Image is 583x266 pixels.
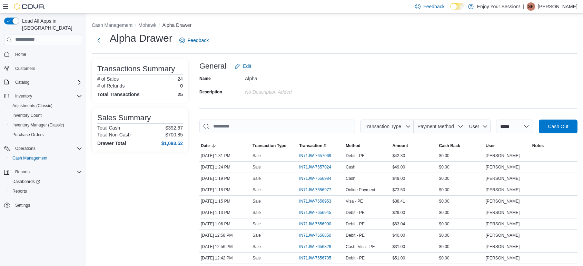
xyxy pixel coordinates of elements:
[346,221,365,227] span: Debit - PE
[346,153,365,158] span: Debit - PE
[253,153,261,158] p: Sale
[486,164,520,170] span: [PERSON_NAME]
[253,255,261,261] p: Sale
[199,174,251,183] div: [DATE] 1:19 PM
[97,125,120,131] h6: Total Cash
[299,186,338,194] button: IN71JW-7656977
[12,144,38,153] button: Operations
[299,164,331,170] span: IN71JW-7657024
[469,124,480,129] span: User
[199,197,251,205] div: [DATE] 1:15 PM
[12,64,82,73] span: Customers
[12,50,29,59] a: Home
[10,121,82,129] span: Inventory Manager (Classic)
[12,64,38,73] a: Customers
[12,179,40,184] span: Dashboards
[251,142,298,150] button: Transaction Type
[10,121,67,129] a: Inventory Manager (Classic)
[486,176,520,181] span: [PERSON_NAME]
[201,143,210,149] span: Date
[253,233,261,238] p: Sale
[299,210,331,215] span: IN71JW-7656945
[299,152,338,160] button: IN71JW-7657069
[253,198,261,204] p: Sale
[243,63,251,70] span: Edit
[548,123,568,130] span: Cash Out
[199,152,251,160] div: [DATE] 1:31 PM
[392,164,405,170] span: $49.00
[7,130,85,140] button: Purchase Orders
[346,198,363,204] span: Visa - PE
[253,187,261,193] p: Sale
[477,2,520,11] p: Enjoy Your Session!
[486,143,495,149] span: User
[12,132,44,137] span: Purchase Orders
[438,254,484,262] div: $0.00
[299,254,338,262] button: IN71JW-7656735
[188,37,209,44] span: Feedback
[110,31,172,45] h1: Alpha Drawer
[253,210,261,215] p: Sale
[12,92,35,100] button: Inventory
[344,142,391,150] button: Method
[165,132,183,137] p: $700.85
[486,187,520,193] span: [PERSON_NAME]
[12,201,82,209] span: Settings
[92,33,106,47] button: Next
[346,233,365,238] span: Debit - PE
[539,120,577,133] button: Cash Out
[97,65,175,73] h3: Transactions Summary
[299,187,331,193] span: IN71JW-7656977
[10,102,82,110] span: Adjustments (Classic)
[1,144,85,153] button: Operations
[392,153,405,158] span: $42.30
[523,2,524,11] p: |
[199,208,251,217] div: [DATE] 1:13 PM
[299,174,338,183] button: IN71JW-7656984
[7,186,85,196] button: Reports
[346,255,365,261] span: Debit - PE
[12,168,82,176] span: Reports
[414,120,466,133] button: Payment Method
[438,142,484,150] button: Cash Back
[417,124,454,129] span: Payment Method
[92,22,132,28] button: Cash Management
[392,176,405,181] span: $49.00
[299,208,338,217] button: IN71JW-7656945
[438,231,484,239] div: $0.00
[253,164,261,170] p: Sale
[486,210,520,215] span: [PERSON_NAME]
[438,197,484,205] div: $0.00
[97,76,119,82] h6: # of Sales
[97,83,125,89] h6: # of Refunds
[7,177,85,186] a: Dashboards
[97,141,126,146] h4: Drawer Total
[12,188,27,194] span: Reports
[177,33,211,47] a: Feedback
[245,73,337,81] div: Alpha
[180,83,183,89] p: 0
[486,255,520,261] span: [PERSON_NAME]
[15,52,26,57] span: Home
[438,208,484,217] div: $0.00
[299,163,338,171] button: IN71JW-7657024
[1,49,85,59] button: Home
[299,244,331,249] span: IN71JW-7656828
[10,177,43,186] a: Dashboards
[299,221,331,227] span: IN71JW-7656900
[199,89,222,95] label: Description
[346,210,365,215] span: Debit - PE
[10,111,82,120] span: Inventory Count
[245,86,337,95] div: No Description added
[527,2,535,11] div: Sebastian Paciocco
[538,2,577,11] p: [PERSON_NAME]
[253,143,286,149] span: Transaction Type
[12,78,82,86] span: Catalog
[177,76,183,82] p: 24
[10,131,82,139] span: Purchase Orders
[10,154,82,162] span: Cash Management
[199,186,251,194] div: [DATE] 1:18 PM
[199,254,251,262] div: [DATE] 12:42 PM
[346,244,375,249] span: Cash, Visa - PE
